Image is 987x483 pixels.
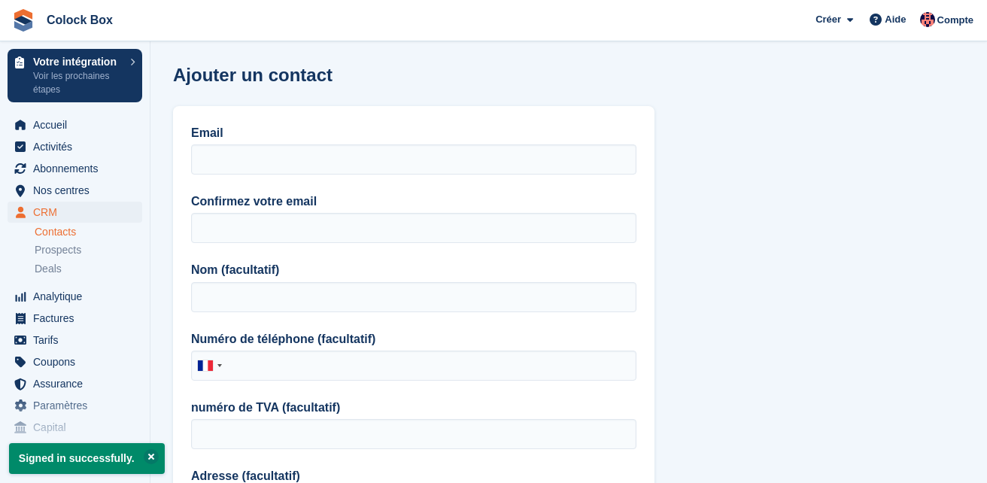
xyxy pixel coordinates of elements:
a: menu [8,180,142,201]
a: menu [8,136,142,157]
a: menu [8,395,142,416]
label: numéro de TVA (facultatif) [191,399,636,417]
p: Voir les prochaines étapes [33,69,123,96]
h1: Ajouter un contact [173,65,333,85]
span: Paramètres [33,395,123,416]
span: Nos centres [33,180,123,201]
a: Prospects [35,242,142,258]
a: menu [8,114,142,135]
span: Assurance [33,373,123,394]
span: Analytique [33,286,123,307]
span: Tarifs [33,330,123,351]
span: Aide [885,12,906,27]
span: Abonnements [33,158,123,179]
label: Confirmez votre email [191,193,636,211]
span: CRM [33,202,123,223]
p: Votre intégration [33,56,123,67]
a: menu [8,202,142,223]
a: menu [8,286,142,307]
a: Colock Box [41,8,119,32]
label: Email [191,124,636,142]
span: Factures [33,308,123,329]
a: menu [8,417,142,438]
span: Créer [815,12,841,27]
label: Numéro de téléphone (facultatif) [191,330,636,348]
a: menu [8,373,142,394]
a: Contacts [35,225,142,239]
span: Capital [33,417,123,438]
a: Votre intégration Voir les prochaines étapes [8,49,142,102]
span: Compte [937,13,973,28]
p: Signed in successfully. [9,443,165,474]
img: Christophe Cloysil [920,12,935,27]
span: Coupons [33,351,123,372]
span: Accueil [33,114,123,135]
div: France: +33 [192,351,226,380]
a: menu [8,158,142,179]
a: menu [8,351,142,372]
a: Deals [35,261,142,277]
a: menu [8,308,142,329]
label: Nom (facultatif) [191,261,636,279]
span: Deals [35,262,62,276]
img: stora-icon-8386f47178a22dfd0bd8f6a31ec36ba5ce8667c1dd55bd0f319d3a0aa187defe.svg [12,9,35,32]
span: Prospects [35,243,81,257]
a: menu [8,330,142,351]
span: Activités [33,136,123,157]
